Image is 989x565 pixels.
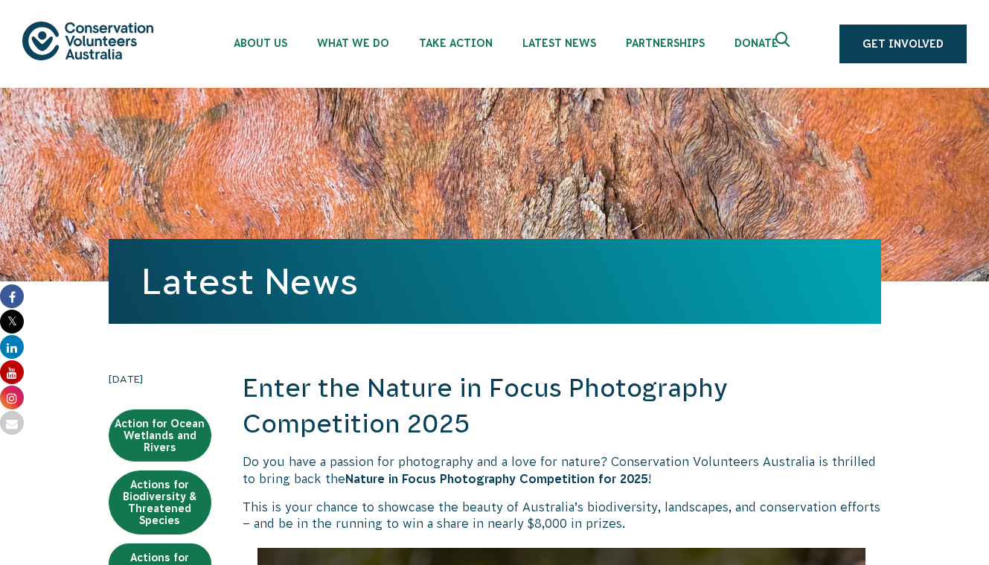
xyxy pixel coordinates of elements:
[243,453,881,487] p: Do you have a passion for photography and a love for nature? Conservation Volunteers Australia is...
[522,37,596,49] span: Latest News
[109,470,211,534] a: Actions for Biodiversity & Threatened Species
[734,37,778,49] span: Donate
[243,371,881,441] h2: Enter the Nature in Focus Photography Competition 2025
[141,261,358,301] a: Latest News
[22,22,153,60] img: logo.svg
[626,37,705,49] span: Partnerships
[839,25,967,63] a: Get Involved
[345,472,648,485] strong: Nature in Focus Photography Competition for 2025
[109,371,211,387] time: [DATE]
[317,37,389,49] span: What We Do
[243,499,881,532] p: This is your chance to showcase the beauty of Australia’s biodiversity, landscapes, and conservat...
[234,37,287,49] span: About Us
[775,32,794,56] span: Expand search box
[419,37,493,49] span: Take Action
[766,26,802,62] button: Expand search box Close search box
[109,409,211,462] a: Action for Ocean Wetlands and Rivers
